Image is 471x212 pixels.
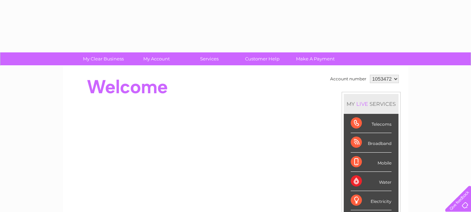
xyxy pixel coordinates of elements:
[234,52,291,65] a: Customer Help
[287,52,344,65] a: Make A Payment
[344,94,398,114] div: MY SERVICES
[351,133,392,152] div: Broadband
[351,153,392,172] div: Mobile
[351,191,392,210] div: Electricity
[181,52,238,65] a: Services
[351,172,392,191] div: Water
[351,114,392,133] div: Telecoms
[128,52,185,65] a: My Account
[355,101,370,107] div: LIVE
[75,52,132,65] a: My Clear Business
[328,73,368,85] td: Account number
